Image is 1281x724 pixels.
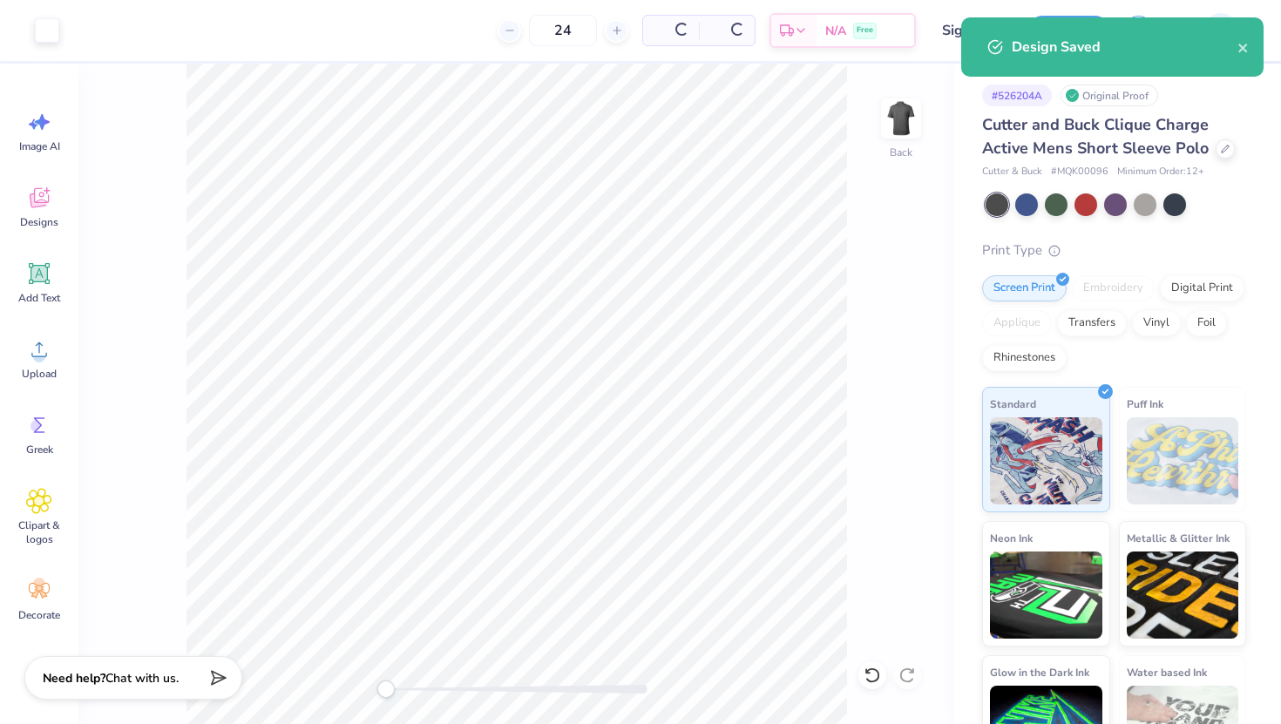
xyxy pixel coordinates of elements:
input: Untitled Design [929,13,1014,48]
span: Greek [26,443,53,457]
input: – – [529,15,597,46]
span: Neon Ink [990,529,1033,547]
img: Baylor Lawson [1203,13,1238,48]
span: Upload [22,367,57,381]
span: Clipart & logos [10,518,68,546]
span: N/A [825,22,846,40]
span: Glow in the Dark Ink [990,663,1089,681]
div: Accessibility label [377,680,395,698]
a: BL [1176,13,1246,48]
img: Neon Ink [990,551,1102,639]
span: Decorate [18,608,60,622]
span: Water based Ink [1127,663,1207,681]
div: Design Saved [1012,37,1237,58]
span: Designs [20,215,58,229]
span: Add Text [18,291,60,305]
img: Metallic & Glitter Ink [1127,551,1239,639]
span: Metallic & Glitter Ink [1127,529,1230,547]
button: close [1237,37,1250,58]
strong: Need help? [43,670,105,687]
span: Image AI [19,139,60,153]
span: Free [857,24,873,37]
span: Chat with us. [105,670,179,687]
